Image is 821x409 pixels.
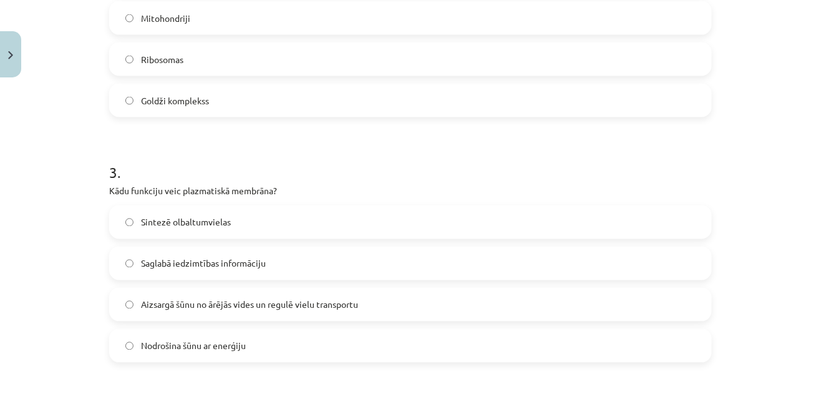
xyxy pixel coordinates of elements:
[109,185,712,198] p: Kādu funkciju veic plazmatiskā membrāna?
[141,216,231,229] span: Sintezē olbaltumvielas
[141,340,246,353] span: Nodrošina šūnu ar enerģiju
[125,56,134,64] input: Ribosomas
[8,51,13,59] img: icon-close-lesson-0947bae3869378f0d4975bcd49f059093ad1ed9edebbc8119c70593378902aed.svg
[109,142,712,181] h1: 3 .
[125,14,134,22] input: Mitohondriji
[125,301,134,309] input: Aizsargā šūnu no ārējās vides un regulē vielu transportu
[125,260,134,268] input: Saglabā iedzimtības informāciju
[141,94,209,107] span: Goldži komplekss
[141,53,183,66] span: Ribosomas
[125,219,134,227] input: Sintezē olbaltumvielas
[125,342,134,350] input: Nodrošina šūnu ar enerģiju
[141,257,266,270] span: Saglabā iedzimtības informāciju
[141,298,358,312] span: Aizsargā šūnu no ārējās vides un regulē vielu transportu
[141,12,190,25] span: Mitohondriji
[125,97,134,105] input: Goldži komplekss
